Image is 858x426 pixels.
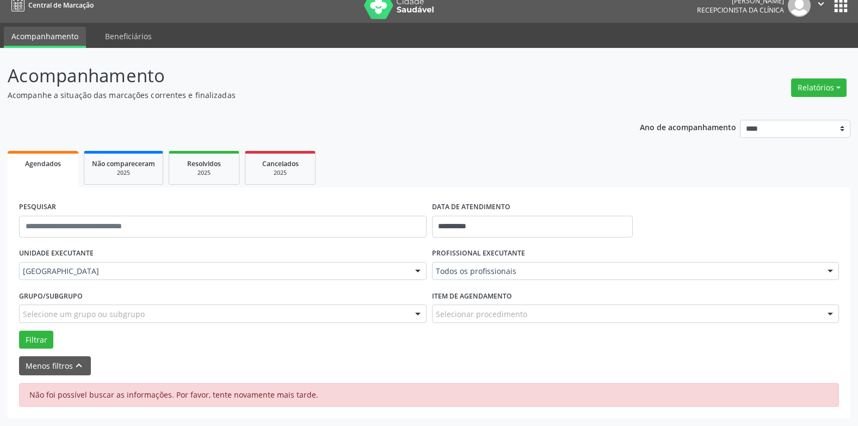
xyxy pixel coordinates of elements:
label: Item de agendamento [432,288,512,305]
div: Não foi possível buscar as informações. Por favor, tente novamente mais tarde. [19,383,839,407]
span: Recepcionista da clínica [697,5,784,15]
span: Selecionar procedimento [436,308,527,320]
div: 2025 [92,169,155,177]
span: Todos os profissionais [436,266,817,277]
span: Selecione um grupo ou subgrupo [23,308,145,320]
div: 2025 [177,169,231,177]
span: Central de Marcação [28,1,94,10]
i: keyboard_arrow_up [73,360,85,372]
span: Cancelados [262,159,299,168]
span: Agendados [25,159,61,168]
a: Acompanhamento [4,27,86,48]
span: Não compareceram [92,159,155,168]
label: DATA DE ATENDIMENTO [432,199,510,216]
label: PROFISSIONAL EXECUTANTE [432,245,525,262]
button: Menos filtroskeyboard_arrow_up [19,356,91,375]
span: Resolvidos [187,159,221,168]
p: Acompanhe a situação das marcações correntes e finalizadas [8,89,597,101]
label: Grupo/Subgrupo [19,288,83,305]
p: Acompanhamento [8,62,597,89]
a: Beneficiários [97,27,159,46]
div: 2025 [253,169,307,177]
button: Filtrar [19,331,53,349]
label: UNIDADE EXECUTANTE [19,245,94,262]
label: PESQUISAR [19,199,56,216]
button: Relatórios [791,78,847,97]
p: Ano de acompanhamento [640,120,736,133]
span: [GEOGRAPHIC_DATA] [23,266,404,277]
